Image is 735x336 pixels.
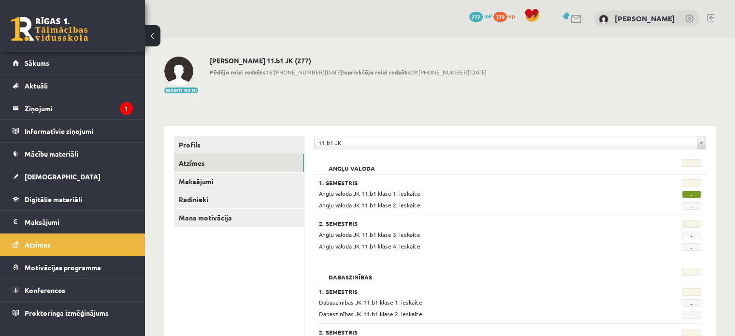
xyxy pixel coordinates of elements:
[25,240,51,249] span: Atzīmes
[319,220,635,227] h3: 2. Semestris
[120,102,133,115] i: 1
[508,12,515,20] span: xp
[13,188,133,210] a: Digitālie materiāli
[13,74,133,97] a: Aktuāli
[484,12,492,20] span: mP
[682,243,701,251] span: -
[13,52,133,74] a: Sākums
[13,256,133,278] a: Motivācijas programma
[210,68,266,76] b: Pēdējo reizi redzēts
[174,190,304,208] a: Radinieki
[11,17,88,41] a: Rīgas 1. Tālmācības vidusskola
[319,231,420,238] span: Angļu valoda JK 11.b1 klase 3. ieskaite
[469,12,492,20] a: 277 mP
[319,179,635,186] h3: 1. Semestris
[174,209,304,227] a: Mana motivācija
[319,201,420,209] span: Angļu valoda JK 11.b1 klase 2. ieskaite
[13,211,133,233] a: Maksājumi
[25,172,101,181] span: [DEMOGRAPHIC_DATA]
[13,97,133,119] a: Ziņojumi1
[25,97,133,119] legend: Ziņojumi
[682,202,701,210] span: -
[319,159,385,169] h2: Angļu valoda
[25,195,82,204] span: Digitālie materiāli
[682,232,701,239] span: -
[174,154,304,172] a: Atzīmes
[682,311,701,319] span: -
[319,298,422,306] span: Dabaszinības JK 11.b1 klase 1. ieskaite
[599,15,608,24] img: Marta Broka
[682,299,701,307] span: -
[319,310,422,318] span: Dabaszinības JK 11.b1 klase 2. ieskaite
[13,234,133,256] a: Atzīmes
[319,288,635,295] h3: 1. Semestris
[315,136,706,149] a: 11.b1 JK
[682,190,701,198] span: -
[164,57,193,86] img: Marta Broka
[615,14,675,23] a: [PERSON_NAME]
[319,268,382,278] h2: Dabaszinības
[174,173,304,190] a: Maksājumi
[25,149,78,158] span: Mācību materiāli
[493,12,519,20] a: 379 xp
[164,88,198,93] button: Mainīt bildi
[13,120,133,142] a: Informatīvie ziņojumi
[13,279,133,301] a: Konferences
[25,263,101,272] span: Motivācijas programma
[25,58,49,67] span: Sākums
[25,308,109,317] span: Proktoringa izmēģinājums
[25,211,133,233] legend: Maksājumi
[318,136,693,149] span: 11.b1 JK
[25,120,133,142] legend: Informatīvie ziņojumi
[319,190,420,197] span: Angļu valoda JK 11.b1 klase 1. ieskaite
[469,12,483,22] span: 277
[25,81,48,90] span: Aktuāli
[174,136,304,154] a: Profils
[210,57,487,65] h2: [PERSON_NAME] 11.b1 JK (277)
[25,286,65,294] span: Konferences
[13,165,133,188] a: [DEMOGRAPHIC_DATA]
[13,143,133,165] a: Mācību materiāli
[13,302,133,324] a: Proktoringa izmēģinājums
[342,68,410,76] b: Iepriekšējo reizi redzēts
[319,242,420,250] span: Angļu valoda JK 11.b1 klase 4. ieskaite
[319,329,635,336] h3: 2. Semestris
[210,68,487,76] span: 16:[PHONE_NUMBER][DATE] 09:[PHONE_NUMBER][DATE]
[493,12,507,22] span: 379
